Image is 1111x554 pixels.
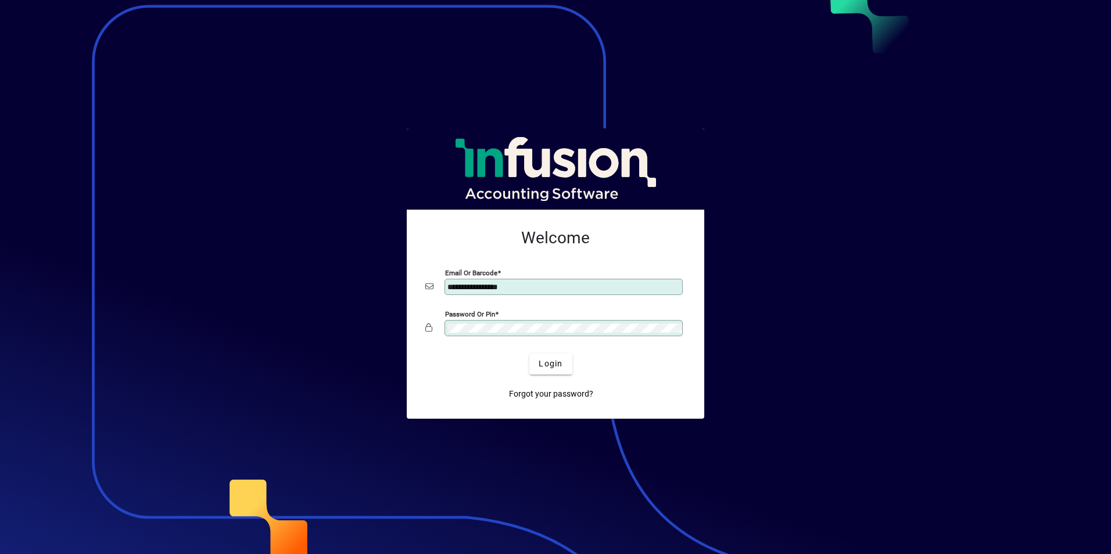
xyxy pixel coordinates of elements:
span: Login [539,358,562,370]
mat-label: Password or Pin [445,310,495,318]
span: Forgot your password? [509,388,593,400]
mat-label: Email or Barcode [445,268,497,276]
a: Forgot your password? [504,384,598,405]
h2: Welcome [425,228,686,248]
button: Login [529,354,572,375]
